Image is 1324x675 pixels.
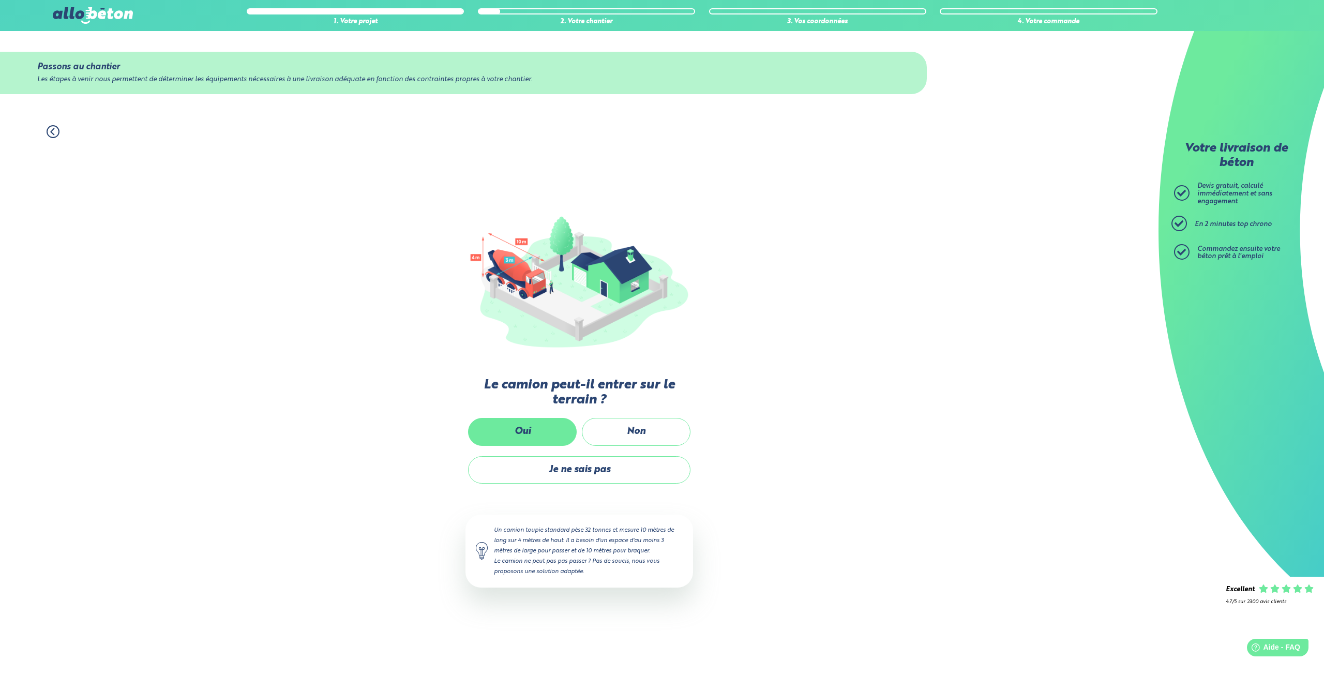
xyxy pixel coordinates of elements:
p: Votre livraison de béton [1177,142,1296,170]
div: 4. Votre commande [940,18,1157,26]
span: En 2 minutes top chrono [1195,221,1272,228]
img: allobéton [53,7,132,24]
div: 4.7/5 sur 2300 avis clients [1226,599,1314,605]
label: Non [582,418,690,445]
div: Passons au chantier [37,62,890,72]
label: Je ne sais pas [468,456,690,484]
div: 2. Votre chantier [478,18,695,26]
div: 1. Votre projet [247,18,464,26]
label: Le camion peut-il entrer sur le terrain ? [465,378,693,408]
span: Commandez ensuite votre béton prêt à l'emploi [1197,246,1280,260]
div: Les étapes à venir nous permettent de déterminer les équipements nécessaires à une livraison adéq... [37,76,890,84]
span: Devis gratuit, calculé immédiatement et sans engagement [1197,183,1272,204]
div: 3. Vos coordonnées [709,18,926,26]
div: Un camion toupie standard pèse 32 tonnes et mesure 10 mètres de long sur 4 mètres de haut. Il a b... [465,515,693,588]
label: Oui [468,418,577,445]
div: Excellent [1226,586,1255,594]
iframe: Help widget launcher [1232,635,1313,664]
